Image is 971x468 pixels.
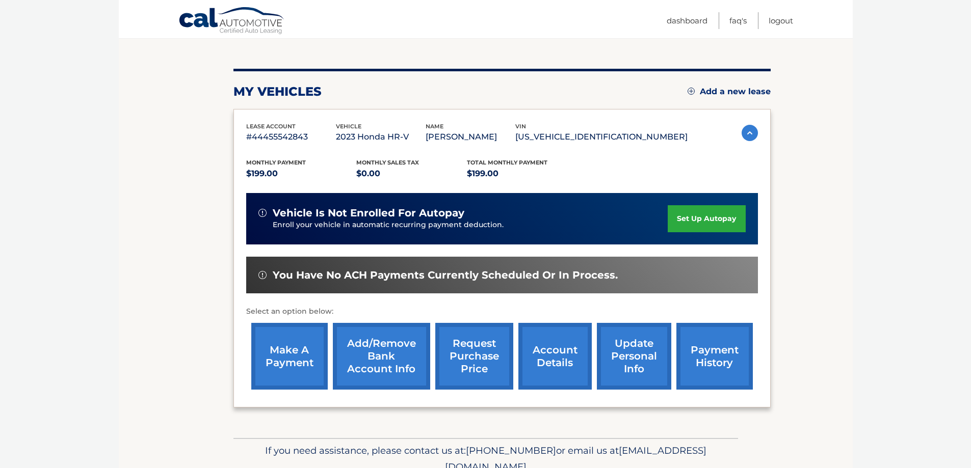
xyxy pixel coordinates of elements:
[273,207,464,219] span: vehicle is not enrolled for autopay
[336,130,426,144] p: 2023 Honda HR-V
[336,123,361,130] span: vehicle
[435,323,513,390] a: request purchase price
[466,445,556,456] span: [PHONE_NUMBER]
[258,209,267,217] img: alert-white.svg
[246,159,306,166] span: Monthly Payment
[333,323,430,390] a: Add/Remove bank account info
[467,167,578,181] p: $199.00
[356,167,467,181] p: $0.00
[246,167,357,181] p: $199.00
[178,7,285,36] a: Cal Automotive
[729,12,747,29] a: FAQ's
[246,306,758,318] p: Select an option below:
[356,159,419,166] span: Monthly sales Tax
[426,130,515,144] p: [PERSON_NAME]
[518,323,592,390] a: account details
[467,159,547,166] span: Total Monthly Payment
[246,130,336,144] p: #44455542843
[688,87,771,97] a: Add a new lease
[742,125,758,141] img: accordion-active.svg
[426,123,443,130] span: name
[251,323,328,390] a: make a payment
[246,123,296,130] span: lease account
[668,205,745,232] a: set up autopay
[233,84,322,99] h2: my vehicles
[515,130,688,144] p: [US_VEHICLE_IDENTIFICATION_NUMBER]
[258,271,267,279] img: alert-white.svg
[667,12,707,29] a: Dashboard
[676,323,753,390] a: payment history
[769,12,793,29] a: Logout
[273,219,668,231] p: Enroll your vehicle in automatic recurring payment deduction.
[597,323,671,390] a: update personal info
[515,123,526,130] span: vin
[688,88,695,95] img: add.svg
[273,269,618,282] span: You have no ACH payments currently scheduled or in process.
